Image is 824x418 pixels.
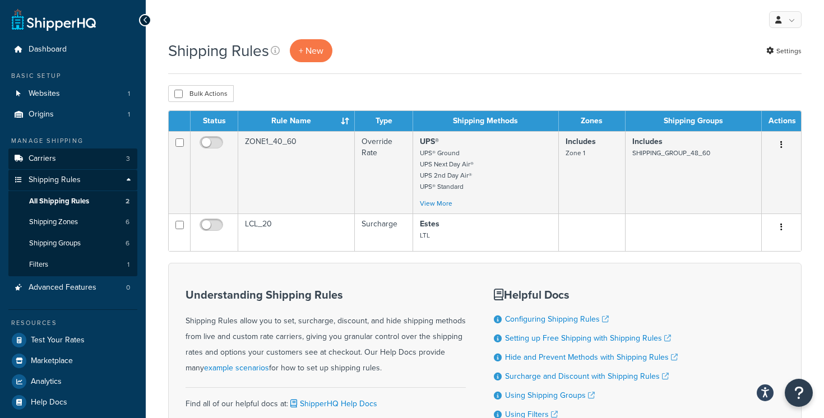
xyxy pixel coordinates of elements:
[204,362,269,374] a: example scenarios
[355,131,413,213] td: Override Rate
[8,104,137,125] li: Origins
[168,40,269,62] h1: Shipping Rules
[238,213,355,251] td: LCL_20
[31,377,62,387] span: Analytics
[8,233,137,254] a: Shipping Groups 6
[785,379,813,407] button: Open Resource Center
[626,111,762,131] th: Shipping Groups
[8,170,137,191] a: Shipping Rules
[29,239,81,248] span: Shipping Groups
[29,197,89,206] span: All Shipping Rules
[420,198,452,208] a: View More
[8,83,137,104] li: Websites
[238,131,355,213] td: ZONE1_40_60
[8,351,137,371] a: Marketplace
[186,289,466,301] h3: Understanding Shipping Rules
[8,148,137,169] li: Carriers
[126,239,129,248] span: 6
[8,277,137,298] li: Advanced Features
[505,370,669,382] a: Surcharge and Discount with Shipping Rules
[8,191,137,212] a: All Shipping Rules 2
[420,230,430,240] small: LTL
[29,260,48,270] span: Filters
[126,283,130,292] span: 0
[505,389,595,401] a: Using Shipping Groups
[29,217,78,227] span: Shipping Zones
[494,289,678,301] h3: Helpful Docs
[29,175,81,185] span: Shipping Rules
[29,45,67,54] span: Dashboard
[29,89,60,99] span: Websites
[126,154,130,164] span: 3
[186,387,466,412] div: Find all of our helpful docs at:
[505,351,678,363] a: Hide and Prevent Methods with Shipping Rules
[566,136,596,147] strong: Includes
[8,39,137,60] a: Dashboard
[355,111,413,131] th: Type
[8,83,137,104] a: Websites 1
[29,154,56,164] span: Carriers
[12,8,96,31] a: ShipperHQ Home
[505,332,671,344] a: Setting up Free Shipping with Shipping Rules
[8,148,137,169] a: Carriers 3
[8,254,137,275] li: Filters
[632,136,663,147] strong: Includes
[186,289,466,376] div: Shipping Rules allow you to set, surcharge, discount, and hide shipping methods from live and cus...
[766,43,802,59] a: Settings
[31,336,85,345] span: Test Your Rates
[8,170,137,276] li: Shipping Rules
[31,356,73,366] span: Marketplace
[8,71,137,81] div: Basic Setup
[8,330,137,350] a: Test Your Rates
[8,254,137,275] a: Filters 1
[8,277,137,298] a: Advanced Features 0
[8,318,137,328] div: Resources
[8,371,137,392] a: Analytics
[8,136,137,146] div: Manage Shipping
[288,398,377,410] a: ShipperHQ Help Docs
[8,104,137,125] a: Origins 1
[632,148,710,158] small: SHIPPING_GROUP_48_60
[29,283,96,292] span: Advanced Features
[420,148,474,192] small: UPS® Ground UPS Next Day Air® UPS 2nd Day Air® UPS® Standard
[413,111,559,131] th: Shipping Methods
[128,110,130,119] span: 1
[29,110,54,119] span: Origins
[420,136,439,147] strong: UPS®
[8,212,137,233] a: Shipping Zones 6
[559,111,626,131] th: Zones
[762,111,801,131] th: Actions
[8,191,137,212] li: All Shipping Rules
[566,148,585,158] small: Zone 1
[191,111,238,131] th: Status
[8,212,137,233] li: Shipping Zones
[238,111,355,131] th: Rule Name : activate to sort column ascending
[8,233,137,254] li: Shipping Groups
[168,85,234,102] button: Bulk Actions
[128,89,130,99] span: 1
[505,313,609,325] a: Configuring Shipping Rules
[126,197,129,206] span: 2
[8,392,137,412] a: Help Docs
[31,398,67,407] span: Help Docs
[126,217,129,227] span: 6
[420,218,439,230] strong: Estes
[127,260,129,270] span: 1
[355,213,413,251] td: Surcharge
[290,39,332,62] p: + New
